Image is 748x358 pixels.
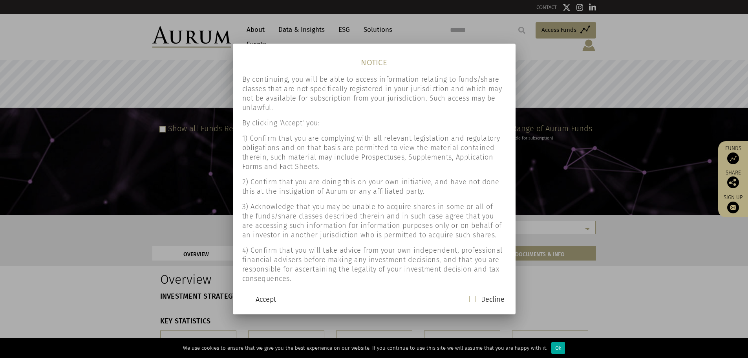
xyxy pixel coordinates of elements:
div: Ok [551,342,565,354]
img: Share this post [727,176,739,188]
div: Share [722,170,744,188]
img: Sign up to our newsletter [727,202,739,213]
p: By clicking 'Accept' you: [242,118,506,128]
label: Decline [481,295,505,304]
a: Sign up [722,194,744,213]
label: Accept [256,295,276,304]
p: 4) Confirm that you will take advice from your own independent, professional financial advisers b... [242,246,506,283]
h1: NOTICE [233,50,516,69]
a: Funds [722,145,744,164]
p: By continuing, you will be able to access information relating to funds/share classes that are no... [242,75,506,112]
p: 1) Confirm that you are complying with all relevant legislation and regulatory obligations and on... [242,134,506,171]
img: Access Funds [727,152,739,164]
p: 3) Acknowledge that you may be unable to acquire shares in some or all of the funds/share classes... [242,202,506,240]
p: 2) Confirm that you are doing this on your own initiative, and have not done this at the instigat... [242,177,506,196]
